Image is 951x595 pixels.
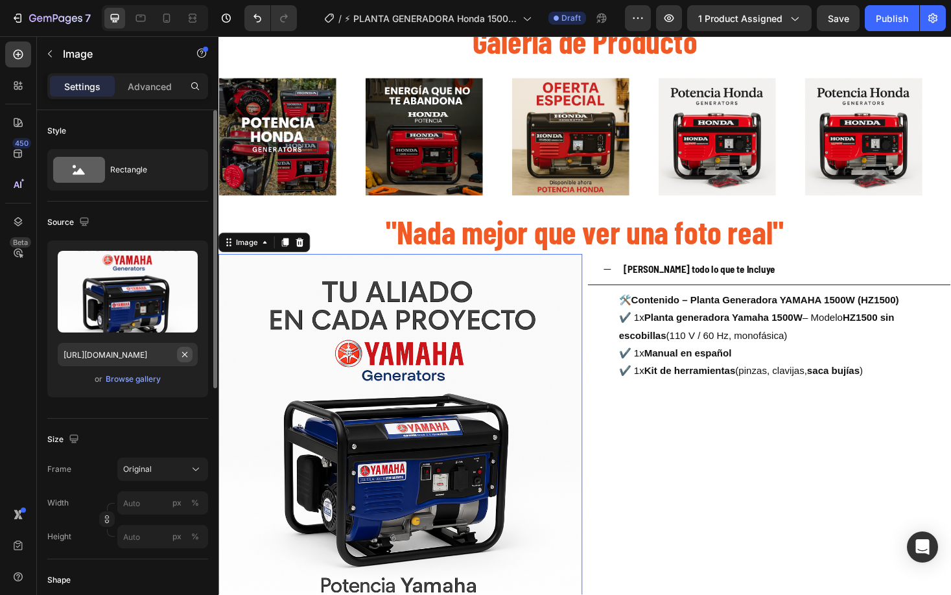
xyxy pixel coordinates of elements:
span: Save [828,13,849,24]
p: 7 [85,10,91,26]
button: % [169,495,185,511]
p: Settings [64,80,100,93]
span: or [95,371,102,387]
div: Source [47,214,92,231]
span: / [338,12,342,25]
div: Publish [876,12,908,25]
p: 🛠️ [425,272,760,290]
input: https://example.com/image.jpg [58,343,198,366]
strong: "Nada mejor que ver una foto real" [178,187,600,227]
div: Shape [47,574,71,586]
button: Browse gallery [105,373,161,386]
img: [object Object] [1,45,125,169]
div: Browse gallery [106,373,161,385]
div: px [172,497,182,509]
div: Open Intercom Messenger [907,531,938,563]
button: Publish [865,5,919,31]
button: Original [117,458,208,481]
img: preview-image [58,251,198,332]
label: Width [47,497,69,509]
button: % [169,529,185,544]
div: Size [47,431,82,449]
input: px% [117,525,208,548]
strong: HZ1500 sin escobillas [425,294,718,323]
img: [object Object] [312,45,436,169]
img: [object Object] [623,45,747,169]
button: 7 [5,5,97,31]
span: ⚡ PLANTA GENERADORA Honda 1500W – MODELO HZ1500 (SIN ESCOBILLAS) [344,12,517,25]
span: Original [123,463,152,475]
strong: [PERSON_NAME] todo lo que te Incluye [430,241,591,253]
span: Draft [561,12,581,24]
div: Beta [10,237,31,248]
button: 1 product assigned [687,5,812,31]
label: Frame [47,463,71,475]
div: % [191,531,199,542]
strong: Manual en español [452,331,545,342]
strong: saca bujías [625,350,681,361]
button: px [187,529,203,544]
div: Undo/Redo [244,5,297,31]
img: [object Object] [156,45,281,169]
p: ✔️ 1x – Modelo (110 V / 60 Hz, monofásica) ✔️ 1x ✔️ 1x (pinzas, clavijas, ) [425,290,760,365]
p: Image [63,46,173,62]
strong: Kit de herramientas [452,350,548,361]
strong: Planta generadora Yamaha 1500W [452,294,620,305]
div: Style [47,125,66,137]
button: Save [817,5,860,31]
iframe: Design area [218,36,951,595]
div: Rectangle [110,155,189,185]
div: Image [16,213,44,225]
div: 450 [12,138,31,148]
img: [object Object] [467,45,592,169]
button: px [187,495,203,511]
span: 1 product assigned [698,12,782,25]
div: % [191,497,199,509]
strong: Contenido – Planta Generadora YAMAHA 1500W (HZ1500) [438,275,723,286]
input: px% [117,491,208,515]
div: px [172,531,182,542]
p: Advanced [128,80,172,93]
label: Height [47,531,71,542]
